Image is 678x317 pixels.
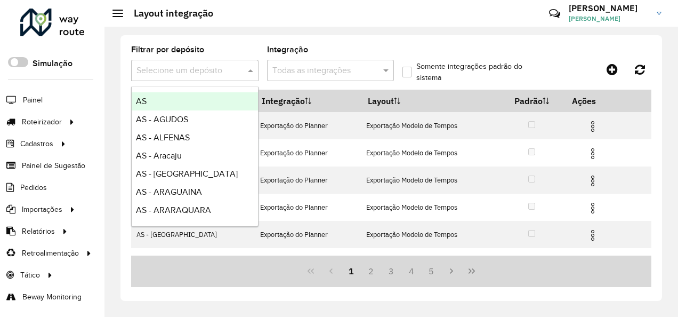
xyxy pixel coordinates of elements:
[131,43,204,56] label: Filtrar por depósito
[254,90,360,112] th: Integração
[360,90,498,112] th: Layout
[422,261,442,281] button: 5
[131,86,259,227] ng-dropdown-panel: Options list
[361,261,381,281] button: 2
[565,90,629,112] th: Ações
[131,221,254,248] td: AS - [GEOGRAPHIC_DATA]
[341,261,361,281] button: 1
[20,270,40,281] span: Tático
[136,115,188,124] span: AS - AGUDOS
[569,14,649,23] span: [PERSON_NAME]
[441,261,462,281] button: Next Page
[131,248,254,275] td: AS - ARAGUAINA
[254,139,360,167] td: Exportação do Planner
[360,139,498,167] td: Exportação Modelo de Tempos
[136,151,182,160] span: AS - Aracaju
[22,204,62,215] span: Importações
[22,226,55,237] span: Relatórios
[402,61,530,83] label: Somente integrações padrão do sistema
[22,160,85,171] span: Painel de Sugestão
[498,90,564,112] th: Padrão
[360,248,498,275] td: Exportação Modelo de Tempos
[136,205,211,215] span: AS - ARARAQUARA
[381,261,401,281] button: 3
[136,97,147,106] span: AS
[254,112,360,139] td: Exportação do Planner
[136,133,190,142] span: AS - ALFENAS
[20,138,53,149] span: Cadastros
[360,221,498,248] td: Exportação Modelo de Tempos
[33,57,72,70] label: Simulação
[136,169,238,178] span: AS - [GEOGRAPHIC_DATA]
[360,167,498,194] td: Exportação Modelo de Tempos
[20,182,47,193] span: Pedidos
[22,248,79,259] span: Retroalimentação
[136,187,202,196] span: AS - ARAGUAINA
[254,248,360,275] td: Exportação do Planner
[123,7,213,19] h2: Layout integração
[462,261,482,281] button: Last Page
[401,261,422,281] button: 4
[569,3,649,13] h3: [PERSON_NAME]
[23,94,43,106] span: Painel
[22,116,62,128] span: Roteirizador
[360,112,498,139] td: Exportação Modelo de Tempos
[22,291,82,303] span: Beway Monitoring
[543,2,566,25] a: Contato Rápido
[254,221,360,248] td: Exportação do Planner
[360,194,498,221] td: Exportação Modelo de Tempos
[254,167,360,194] td: Exportação do Planner
[254,194,360,221] td: Exportação do Planner
[267,43,308,56] label: Integração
